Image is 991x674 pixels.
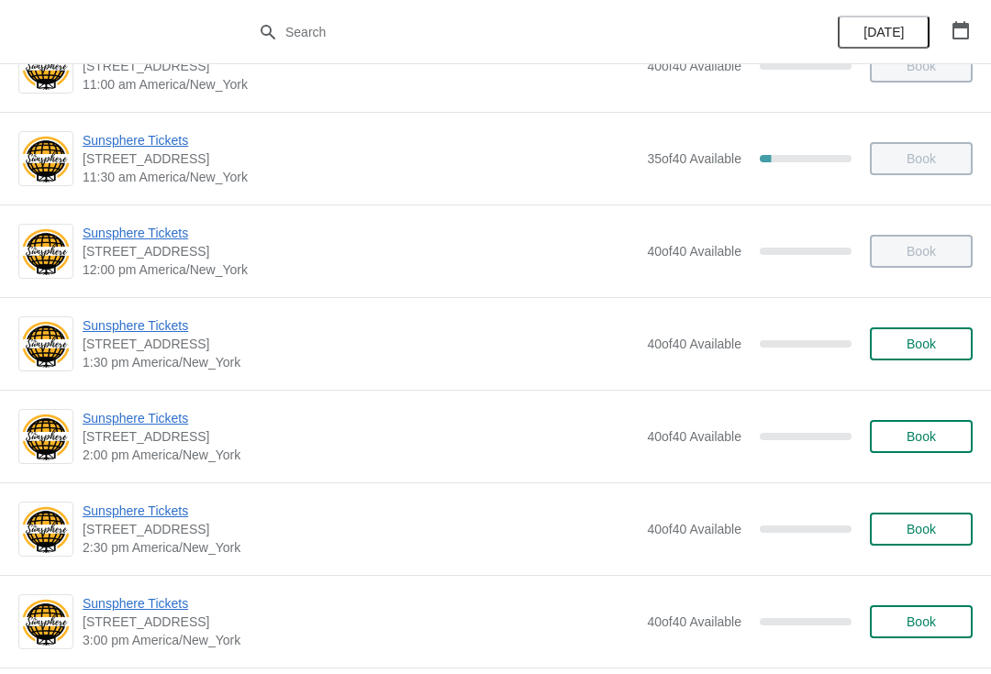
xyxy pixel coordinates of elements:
[647,614,741,629] span: 40 of 40 Available
[83,613,638,631] span: [STREET_ADDRESS]
[647,337,741,351] span: 40 of 40 Available
[83,316,638,335] span: Sunsphere Tickets
[907,429,936,444] span: Book
[870,513,973,546] button: Book
[83,520,638,538] span: [STREET_ADDRESS]
[83,446,638,464] span: 2:00 pm America/New_York
[83,57,638,75] span: [STREET_ADDRESS]
[83,131,638,149] span: Sunsphere Tickets
[83,409,638,427] span: Sunsphere Tickets
[647,59,741,73] span: 40 of 40 Available
[647,522,741,536] span: 40 of 40 Available
[19,412,72,462] img: Sunsphere Tickets | 810 Clinch Avenue, Knoxville, TN, USA | 2:00 pm America/New_York
[83,427,638,446] span: [STREET_ADDRESS]
[647,151,741,166] span: 35 of 40 Available
[838,16,930,49] button: [DATE]
[870,420,973,453] button: Book
[83,260,638,279] span: 12:00 pm America/New_York
[19,227,72,277] img: Sunsphere Tickets | 810 Clinch Avenue, Knoxville, TN, USA | 12:00 pm America/New_York
[19,597,72,647] img: Sunsphere Tickets | 810 Clinch Avenue, Knoxville, TN, USA | 3:00 pm America/New_York
[83,538,638,557] span: 2:30 pm America/New_York
[870,605,973,638] button: Book
[83,502,638,520] span: Sunsphere Tickets
[83,149,638,168] span: [STREET_ADDRESS]
[83,224,638,242] span: Sunsphere Tickets
[83,353,638,371] span: 1:30 pm America/New_York
[83,594,638,613] span: Sunsphere Tickets
[863,25,904,39] span: [DATE]
[647,244,741,259] span: 40 of 40 Available
[870,327,973,360] button: Book
[19,319,72,370] img: Sunsphere Tickets | 810 Clinch Avenue, Knoxville, TN, USA | 1:30 pm America/New_York
[83,75,638,94] span: 11:00 am America/New_York
[907,614,936,629] span: Book
[83,335,638,353] span: [STREET_ADDRESS]
[19,504,72,555] img: Sunsphere Tickets | 810 Clinch Avenue, Knoxville, TN, USA | 2:30 pm America/New_York
[83,631,638,649] span: 3:00 pm America/New_York
[83,242,638,260] span: [STREET_ADDRESS]
[647,429,741,444] span: 40 of 40 Available
[907,522,936,536] span: Book
[19,134,72,184] img: Sunsphere Tickets | 810 Clinch Avenue, Knoxville, TN, USA | 11:30 am America/New_York
[284,16,743,49] input: Search
[83,168,638,186] span: 11:30 am America/New_York
[19,41,72,92] img: Sunsphere Tickets | 810 Clinch Avenue, Knoxville, TN, USA | 11:00 am America/New_York
[907,337,936,351] span: Book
